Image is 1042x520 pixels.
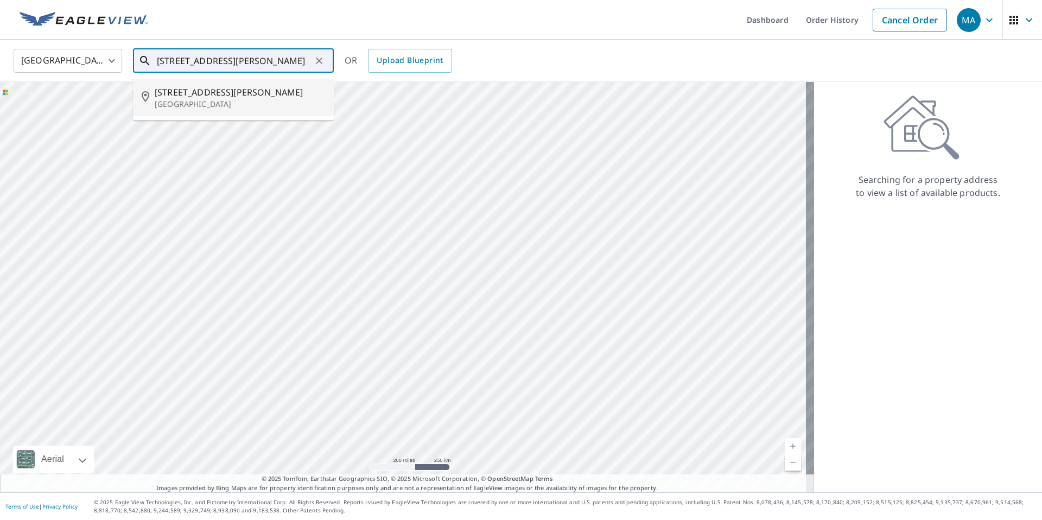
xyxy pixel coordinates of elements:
[20,12,148,28] img: EV Logo
[13,446,94,473] div: Aerial
[155,86,325,99] span: [STREET_ADDRESS][PERSON_NAME]
[155,99,325,110] p: [GEOGRAPHIC_DATA]
[487,474,533,483] a: OpenStreetMap
[5,503,78,510] p: |
[368,49,452,73] a: Upload Blueprint
[377,54,443,67] span: Upload Blueprint
[94,498,1037,515] p: © 2025 Eagle View Technologies, Inc. and Pictometry International Corp. All Rights Reserved. Repo...
[345,49,452,73] div: OR
[42,503,78,510] a: Privacy Policy
[312,53,327,68] button: Clear
[262,474,553,484] span: © 2025 TomTom, Earthstar Geographics SIO, © 2025 Microsoft Corporation, ©
[38,446,67,473] div: Aerial
[873,9,947,31] a: Cancel Order
[855,173,1001,199] p: Searching for a property address to view a list of available products.
[535,474,553,483] a: Terms
[785,438,801,454] a: Current Level 5, Zoom In
[785,454,801,471] a: Current Level 5, Zoom Out
[14,46,122,76] div: [GEOGRAPHIC_DATA]
[5,503,39,510] a: Terms of Use
[157,46,312,76] input: Search by address or latitude-longitude
[957,8,981,32] div: MA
